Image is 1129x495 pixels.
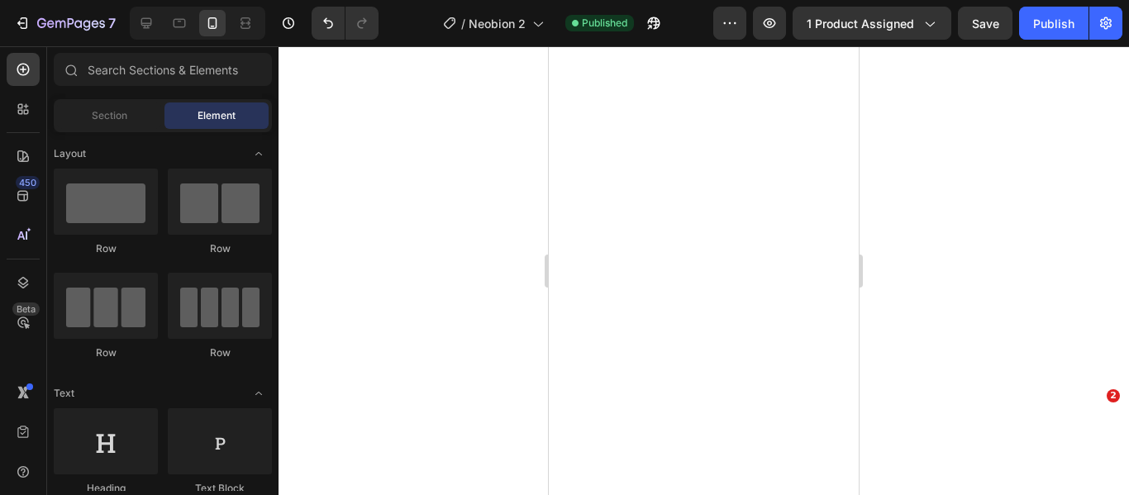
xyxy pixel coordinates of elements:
[12,302,40,316] div: Beta
[16,176,40,189] div: 450
[549,46,859,495] iframe: Design area
[312,7,379,40] div: Undo/Redo
[92,108,127,123] span: Section
[245,380,272,407] span: Toggle open
[1107,389,1120,402] span: 2
[54,53,272,86] input: Search Sections & Elements
[108,13,116,33] p: 7
[54,386,74,401] span: Text
[54,241,158,256] div: Row
[1073,414,1112,454] iframe: Intercom live chat
[807,15,914,32] span: 1 product assigned
[972,17,999,31] span: Save
[168,241,272,256] div: Row
[54,345,158,360] div: Row
[461,15,465,32] span: /
[1033,15,1074,32] div: Publish
[582,16,627,31] span: Published
[7,7,123,40] button: 7
[793,7,951,40] button: 1 product assigned
[168,345,272,360] div: Row
[198,108,236,123] span: Element
[245,140,272,167] span: Toggle open
[958,7,1012,40] button: Save
[54,146,86,161] span: Layout
[469,15,526,32] span: Neobion 2
[1019,7,1089,40] button: Publish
